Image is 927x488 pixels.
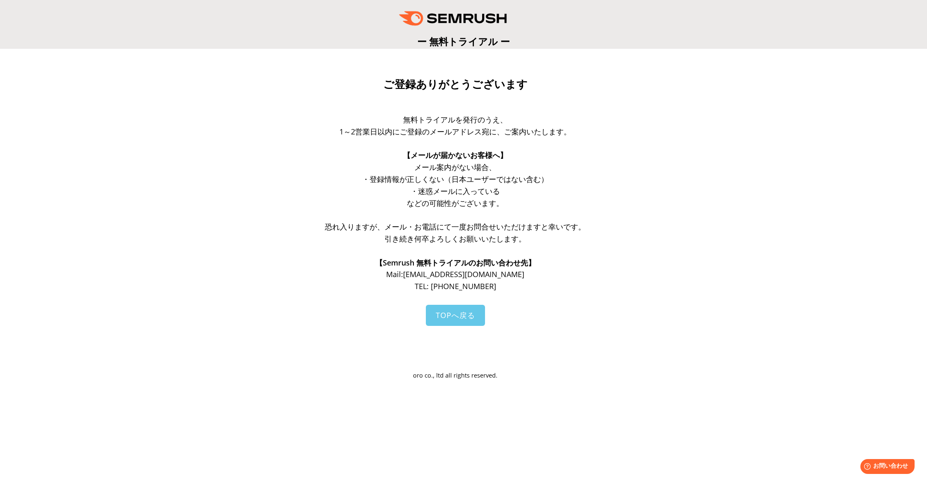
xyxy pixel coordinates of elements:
span: 【メールが届かないお客様へ】 [403,150,507,160]
span: 【Semrush 無料トライアルのお問い合わせ先】 [375,258,536,268]
span: 1～2営業日以内にご登録のメールアドレス宛に、ご案内いたします。 [339,127,571,136]
span: TOPへ戻る [436,310,475,320]
span: 引き続き何卒よろしくお願いいたします。 [384,234,526,244]
a: TOPへ戻る [426,305,485,326]
span: などの可能性がございます。 [407,198,504,208]
span: Mail: [EMAIL_ADDRESS][DOMAIN_NAME] [386,269,524,279]
span: メール案内がない場合、 [414,162,496,172]
span: TEL: [PHONE_NUMBER] [415,281,496,291]
span: oro co., ltd all rights reserved. [413,371,497,379]
span: ー 無料トライアル ー [417,35,510,48]
span: ・登録情報が正しくない（日本ユーザーではない含む） [362,174,548,184]
span: ご登録ありがとうございます [383,78,528,91]
span: 無料トライアルを発行のうえ、 [403,115,507,124]
iframe: Help widget launcher [853,456,918,479]
span: 恐れ入りますが、メール・お電話にて一度お問合せいただけますと幸いです。 [325,222,586,232]
span: ・迷惑メールに入っている [411,186,500,196]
